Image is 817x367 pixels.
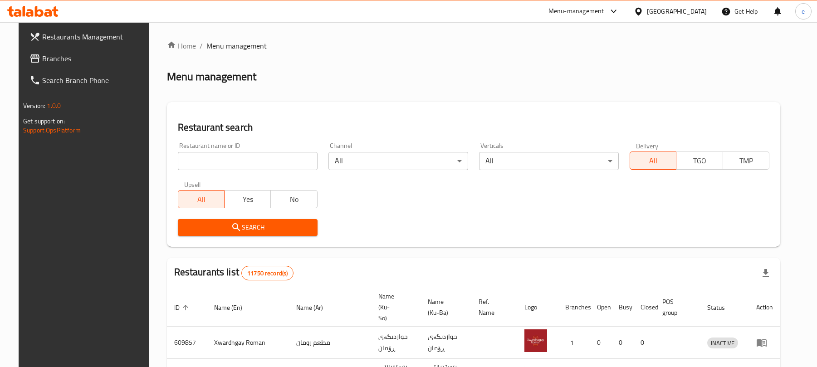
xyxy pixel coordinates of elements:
[612,288,633,327] th: Busy
[224,190,271,208] button: Yes
[289,327,371,359] td: مطعم رومان
[723,152,769,170] button: TMP
[634,154,673,167] span: All
[636,142,659,149] label: Delivery
[647,6,707,16] div: [GEOGRAPHIC_DATA]
[633,327,655,359] td: 0
[174,265,294,280] h2: Restaurants list
[200,40,203,51] li: /
[42,31,148,42] span: Restaurants Management
[22,48,155,69] a: Branches
[241,266,294,280] div: Total records count
[228,193,267,206] span: Yes
[178,219,318,236] button: Search
[184,181,201,187] label: Upsell
[270,190,317,208] button: No
[428,296,460,318] span: Name (Ku-Ba)
[612,327,633,359] td: 0
[296,302,335,313] span: Name (Ar)
[167,69,256,84] h2: Menu management
[23,100,45,112] span: Version:
[421,327,471,359] td: خواردنگەی ڕۆمان
[630,152,676,170] button: All
[178,152,318,170] input: Search for restaurant name or ID..
[174,302,191,313] span: ID
[707,338,738,348] span: INACTIVE
[558,327,590,359] td: 1
[707,338,738,348] div: INACTIVE
[23,115,65,127] span: Get support on:
[371,327,421,359] td: خواردنگەی ڕۆمان
[558,288,590,327] th: Branches
[756,337,773,348] div: Menu
[524,329,547,352] img: Xwardngay Roman
[23,124,81,136] a: Support.OpsPlatform
[22,26,155,48] a: Restaurants Management
[242,269,293,278] span: 11750 record(s)
[328,152,468,170] div: All
[47,100,61,112] span: 1.0.0
[802,6,805,16] span: e
[182,193,221,206] span: All
[479,152,619,170] div: All
[548,6,604,17] div: Menu-management
[178,190,225,208] button: All
[727,154,766,167] span: TMP
[479,296,506,318] span: Ref. Name
[680,154,719,167] span: TGO
[378,291,410,323] span: Name (Ku-So)
[676,152,723,170] button: TGO
[207,327,289,359] td: Xwardngay Roman
[42,75,148,86] span: Search Branch Phone
[22,69,155,91] a: Search Branch Phone
[590,327,612,359] td: 0
[178,121,769,134] h2: Restaurant search
[662,296,689,318] span: POS group
[214,302,254,313] span: Name (En)
[633,288,655,327] th: Closed
[42,53,148,64] span: Branches
[206,40,267,51] span: Menu management
[749,288,780,327] th: Action
[517,288,558,327] th: Logo
[167,40,780,51] nav: breadcrumb
[167,40,196,51] a: Home
[755,262,777,284] div: Export file
[185,222,310,233] span: Search
[167,327,207,359] td: 609857
[274,193,313,206] span: No
[707,302,737,313] span: Status
[590,288,612,327] th: Open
